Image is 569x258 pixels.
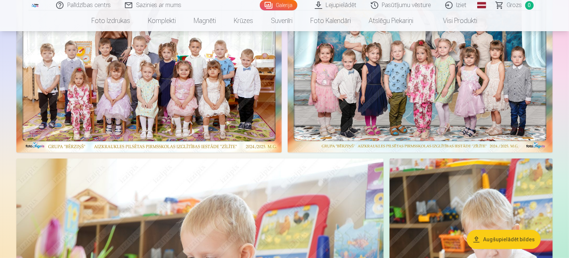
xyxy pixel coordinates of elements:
[262,10,302,31] a: Suvenīri
[302,10,360,31] a: Foto kalendāri
[139,10,185,31] a: Komplekti
[525,1,534,10] span: 0
[360,10,423,31] a: Atslēgu piekariņi
[185,10,225,31] a: Magnēti
[83,10,139,31] a: Foto izdrukas
[507,1,522,10] span: Grozs
[467,230,541,249] button: Augšupielādēt bildes
[225,10,262,31] a: Krūzes
[31,3,39,7] img: /fa1
[423,10,486,31] a: Visi produkti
